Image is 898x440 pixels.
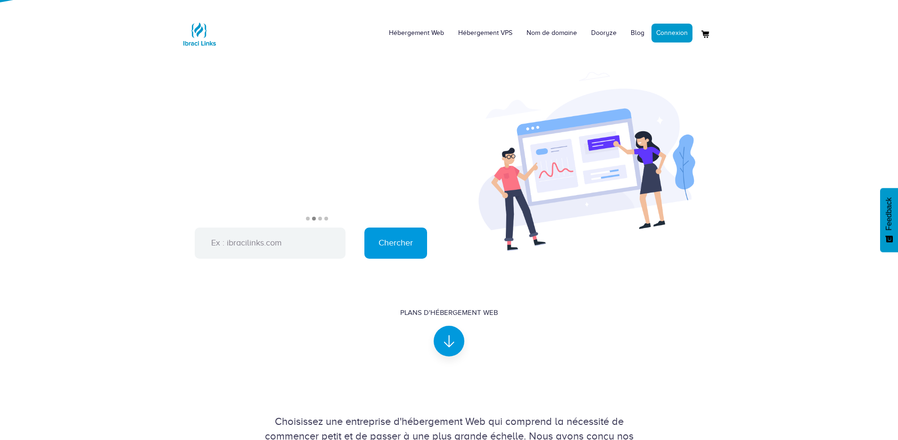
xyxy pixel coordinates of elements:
[195,228,346,259] input: Ex : ibracilinks.com
[885,197,893,230] span: Feedback
[624,19,651,47] a: Blog
[584,19,624,47] a: Dooryze
[451,19,519,47] a: Hébergement VPS
[519,19,584,47] a: Nom de domaine
[181,7,218,53] a: Logo Ibraci Links
[400,308,498,318] div: Plans d'hébergement Web
[382,19,451,47] a: Hébergement Web
[181,15,218,53] img: Logo Ibraci Links
[364,228,427,259] input: Chercher
[880,188,898,252] button: Feedback - Afficher l’enquête
[651,24,692,42] a: Connexion
[400,308,498,348] a: Plans d'hébergement Web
